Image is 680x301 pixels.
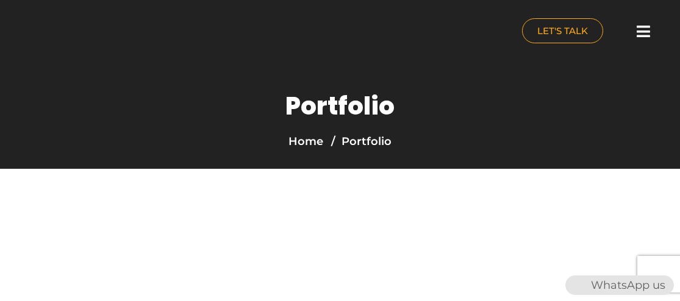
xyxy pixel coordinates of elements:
h1: Portfolio [285,91,395,121]
span: LET'S TALK [537,26,588,35]
img: nuance-qatar_logo [6,6,109,59]
li: Portfolio [328,133,392,150]
a: WhatsAppWhatsApp us [565,278,674,292]
img: WhatsApp [567,275,586,295]
div: WhatsApp us [565,275,674,295]
a: Home [288,135,323,148]
a: LET'S TALK [522,18,603,43]
a: nuance-qatar_logo [6,6,334,59]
